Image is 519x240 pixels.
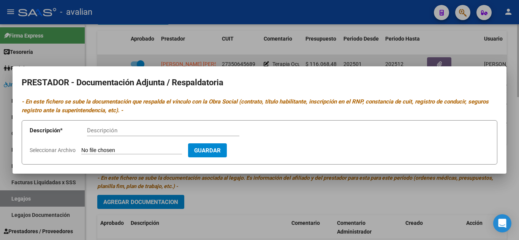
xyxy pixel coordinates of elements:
[22,75,497,90] h2: PRESTADOR - Documentación Adjunta / Respaldatoria
[30,126,87,135] p: Descripción
[22,98,489,114] i: - En este fichero se sube la documentación que respalda el vínculo con la Obra Social (contrato, ...
[493,214,511,232] div: Open Intercom Messenger
[188,143,227,157] button: Guardar
[194,147,221,154] span: Guardar
[30,147,76,153] span: Seleccionar Archivo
